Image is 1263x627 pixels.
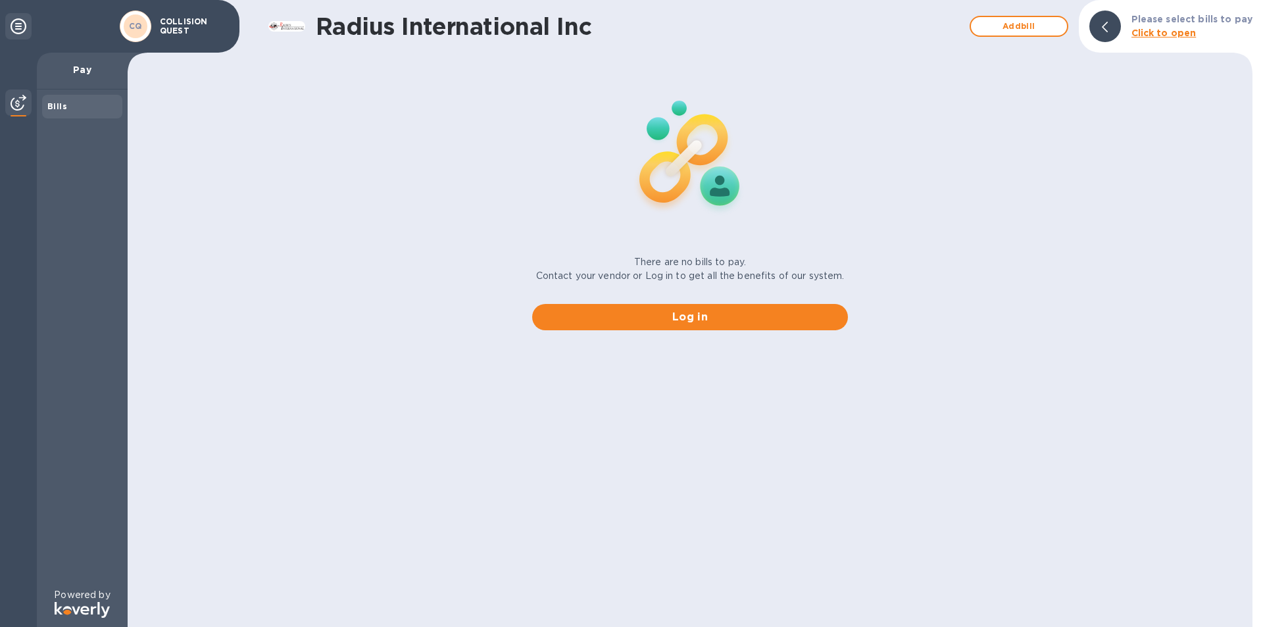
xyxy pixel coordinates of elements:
[981,18,1056,34] span: Add bill
[55,602,110,618] img: Logo
[1131,14,1252,24] b: Please select bills to pay
[970,16,1068,37] button: Addbill
[54,588,110,602] p: Powered by
[47,63,117,76] p: Pay
[129,21,142,31] b: CQ
[47,101,67,111] b: Bills
[543,309,837,325] span: Log in
[536,255,845,283] p: There are no bills to pay. Contact your vendor or Log in to get all the benefits of our system.
[1131,28,1197,38] b: Click to open
[160,17,226,36] p: COLLISION QUEST
[316,13,963,40] h1: Radius International Inc
[532,304,848,330] button: Log in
